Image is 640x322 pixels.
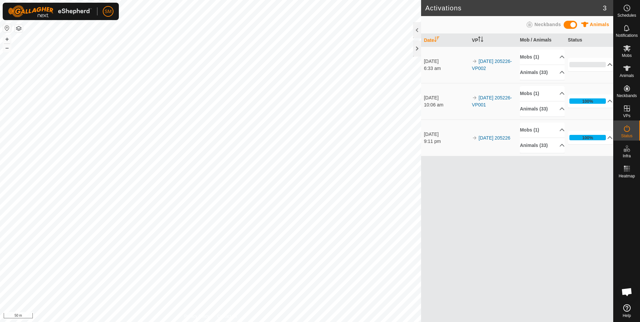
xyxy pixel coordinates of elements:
[569,62,606,67] div: 0%
[469,34,517,47] th: VP
[568,94,613,108] p-accordion-header: 100%
[623,314,631,318] span: Help
[472,59,512,71] a: [DATE] 205226-VP002
[520,138,565,153] p-accordion-header: Animals (33)
[520,50,565,65] p-accordion-header: Mobs (1)
[517,34,565,47] th: Mob / Animals
[617,94,637,98] span: Neckbands
[617,282,637,302] div: Open chat
[15,24,23,32] button: Map Layers
[184,313,209,319] a: Privacy Policy
[617,13,636,17] span: Schedules
[623,114,630,118] span: VPs
[614,302,640,320] a: Help
[425,4,603,12] h2: Activations
[621,134,632,138] span: Status
[217,313,237,319] a: Contact Us
[478,37,483,43] p-sorticon: Activate to sort
[479,135,510,141] a: [DATE] 205226
[603,3,607,13] span: 3
[424,138,469,145] div: 9:11 pm
[472,95,477,100] img: arrow
[421,34,469,47] th: Date
[520,101,565,116] p-accordion-header: Animals (33)
[568,58,613,71] p-accordion-header: 0%
[8,5,92,17] img: Gallagher Logo
[520,123,565,138] p-accordion-header: Mobs (1)
[565,34,613,47] th: Status
[623,154,631,158] span: Infra
[619,174,635,178] span: Heatmap
[424,94,469,101] div: [DATE]
[590,22,609,27] span: Animals
[582,135,593,141] div: 100%
[620,74,634,78] span: Animals
[424,65,469,72] div: 6:33 am
[424,131,469,138] div: [DATE]
[520,65,565,80] p-accordion-header: Animals (33)
[520,86,565,101] p-accordion-header: Mobs (1)
[568,131,613,144] p-accordion-header: 100%
[582,98,593,104] div: 100%
[535,22,561,27] span: Neckbands
[424,101,469,108] div: 10:06 am
[472,95,512,107] a: [DATE] 205226-VP001
[569,135,606,140] div: 100%
[434,37,439,43] p-sorticon: Activate to sort
[3,24,11,32] button: Reset Map
[3,35,11,43] button: +
[3,44,11,52] button: –
[424,58,469,65] div: [DATE]
[569,98,606,104] div: 100%
[616,33,638,37] span: Notifications
[622,54,632,58] span: Mobs
[472,59,477,64] img: arrow
[472,135,477,141] img: arrow
[105,8,112,15] span: SM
